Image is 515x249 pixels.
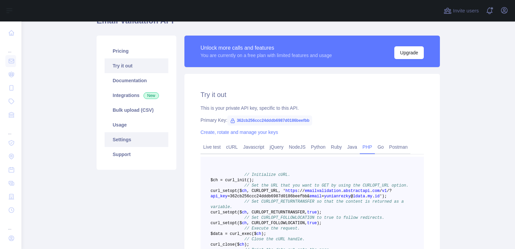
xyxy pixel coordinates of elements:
span: com [373,189,380,193]
div: This is your private API key, specific to this API. [201,105,424,111]
span: ) [261,232,264,236]
span: id [375,194,380,199]
span: . [370,189,372,193]
a: Documentation [105,73,168,88]
span: . [365,194,367,199]
span: $ch = curl [211,178,235,183]
div: ... [5,40,16,54]
span: ) [244,242,247,247]
span: true [307,210,317,215]
a: Usage [105,117,168,132]
span: : [297,189,300,193]
span: 362cb256ccc24dddb6987d0186beefbb [227,115,312,126]
span: curl [211,221,220,226]
span: ch [242,189,247,193]
div: Primary Key: [201,117,424,123]
span: ; [319,210,322,215]
a: Settings [105,132,168,147]
a: Integrations New [105,88,168,103]
span: ; [319,221,322,226]
span: abstractapi [343,189,370,193]
span: true [307,221,317,226]
span: New [144,92,159,99]
span: curl [211,189,220,193]
div: ... [5,217,16,231]
span: @ [351,194,353,199]
a: Bulk upload (CSV) [105,103,168,117]
span: _close($ [220,242,240,247]
a: cURL [223,142,240,152]
span: curl [211,210,220,215]
span: Invite users [453,7,479,15]
span: / [302,189,305,193]
a: Support [105,147,168,162]
span: =362cb256ccc24dddb6987d0186beefbb& [227,194,309,199]
span: curl [211,242,220,247]
span: / [387,189,389,193]
span: email [309,194,322,199]
span: ch [242,221,247,226]
span: api_key [211,194,227,199]
div: ... [5,122,16,136]
div: You are currently on a free plan with limited features and usage [201,52,332,59]
span: ') [380,194,384,199]
span: _init() [235,178,251,183]
button: Invite users [442,5,480,16]
span: ; [385,194,387,199]
div: Unlock more calls and features [201,44,332,52]
a: NodeJS [286,142,308,152]
span: // Close the cURL handle. [244,237,305,242]
a: Ruby [328,142,345,152]
a: Python [308,142,328,152]
a: Java [345,142,360,152]
span: _exec($ [239,232,256,236]
span: ) [317,210,319,215]
span: / [380,189,382,193]
span: ch [242,210,247,215]
span: _setopt($ [220,210,242,215]
a: PHP [360,142,375,152]
span: https [285,189,297,193]
span: ) [317,221,319,226]
span: // Initialize cURL. [244,172,290,177]
button: Upgrade [394,46,424,59]
span: _setopt($ [220,221,242,226]
span: // Execute the request. [244,226,300,231]
span: $data = curl [211,232,239,236]
a: Create, rotate and manage your keys [201,130,278,135]
span: ; [251,178,254,183]
span: v1 [382,189,387,193]
span: ldata [353,194,365,199]
span: ; [264,232,266,236]
span: = [322,194,324,199]
a: Try it out [105,58,168,73]
span: / [300,189,302,193]
span: _setopt($ [220,189,242,193]
a: jQuery [267,142,286,152]
span: , CURLOPT_RETURNTRANSFER, [247,210,307,215]
span: // Set CURLOPT_FOLLOWLOCATION to true to follow redirects. [244,215,385,220]
span: emailvalidation [305,189,341,193]
a: Postman [387,142,410,152]
a: Javascript [240,142,267,152]
span: ? [389,189,392,193]
span: ; [247,242,249,247]
a: Pricing [105,44,168,58]
span: , CURLOPT_FOLLOWLOCATION, [247,221,307,226]
h2: Try it out [201,90,424,99]
span: . [373,194,375,199]
span: // Set CURLOPT_RETURNTRANSFER so that the content is returned as a variable. [211,199,406,209]
span: yunianrezky [324,194,350,199]
span: // Set the URL that you want to GET by using the CURLOPT_URL option. [244,183,409,188]
span: . [341,189,343,193]
span: my [367,194,372,199]
span: , CURLOPT_URL, ' [247,189,285,193]
span: ch [239,242,244,247]
a: Go [375,142,387,152]
a: Live test [201,142,223,152]
span: ch [256,232,261,236]
h1: Email Validation API [97,15,440,32]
